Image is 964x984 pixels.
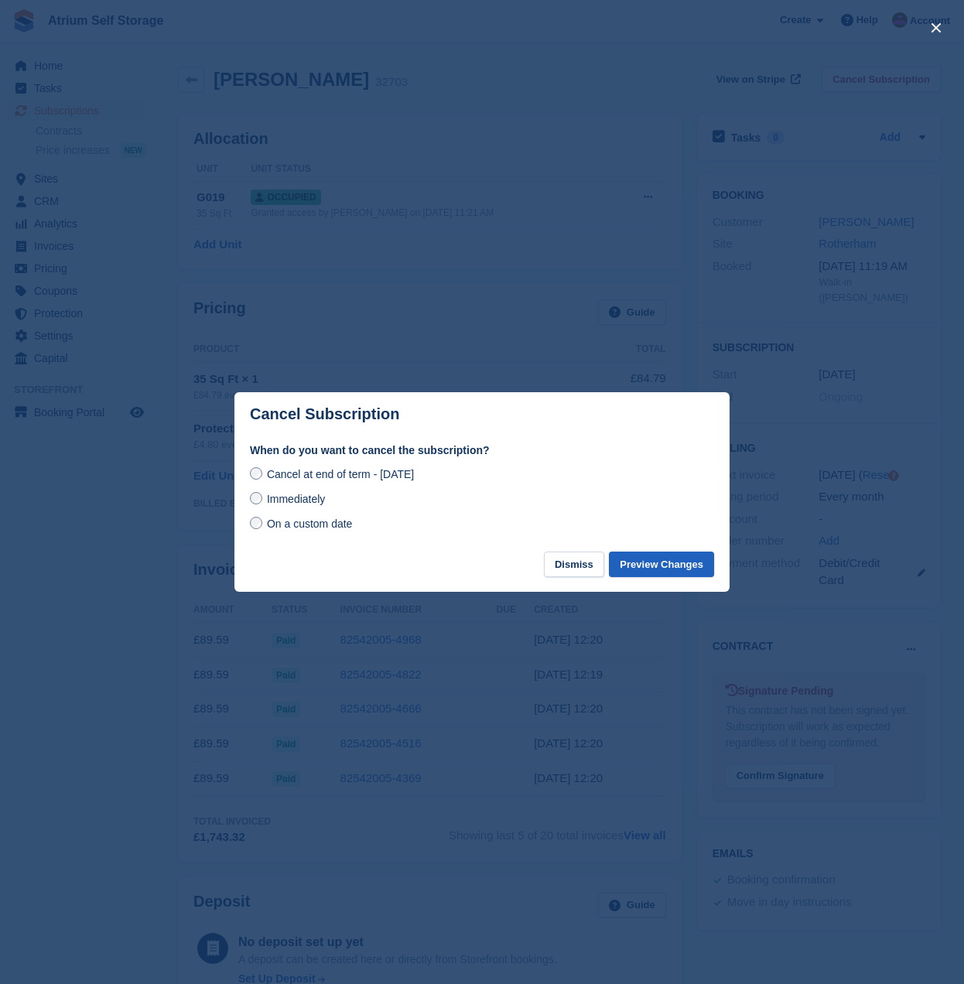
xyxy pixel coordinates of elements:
[250,405,399,423] p: Cancel Subscription
[267,518,353,530] span: On a custom date
[250,442,714,459] label: When do you want to cancel the subscription?
[250,492,262,504] input: Immediately
[250,517,262,529] input: On a custom date
[924,15,949,40] button: close
[267,468,414,480] span: Cancel at end of term - [DATE]
[609,552,714,577] button: Preview Changes
[250,467,262,480] input: Cancel at end of term - [DATE]
[267,493,325,505] span: Immediately
[544,552,604,577] button: Dismiss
